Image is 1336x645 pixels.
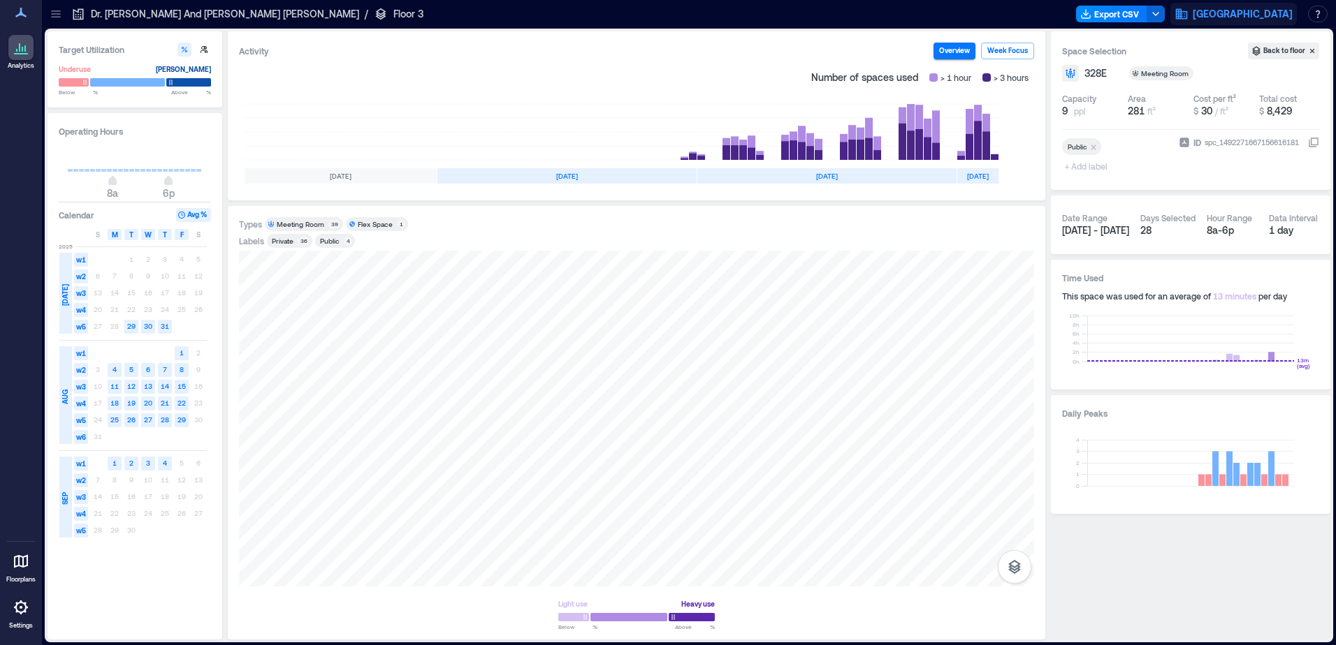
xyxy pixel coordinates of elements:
[1128,93,1146,104] div: Area
[1062,104,1122,118] button: 9 ppl
[176,208,211,222] button: Avg %
[393,7,423,21] p: Floor 3
[358,219,393,229] div: Flex Space
[144,322,152,330] text: 30
[1062,271,1319,285] h3: Time Used
[1193,135,1201,149] span: ID
[59,390,71,404] span: AUG
[59,124,211,138] h3: Operating Hours
[1062,104,1068,118] span: 9
[1073,330,1080,337] tspan: 6h
[127,322,136,330] text: 29
[239,44,269,58] div: Activity
[112,365,117,373] text: 4
[558,623,597,631] span: Below %
[239,218,262,230] div: Types
[74,430,88,444] span: w6
[1062,212,1108,223] div: Date Range
[1076,447,1080,454] tspan: 3
[1068,142,1087,151] div: Public
[1269,223,1320,237] div: 1 day
[272,236,293,246] div: Private
[1269,212,1318,223] div: Data Interval
[74,286,88,300] span: w3
[127,382,136,390] text: 12
[146,459,150,467] text: 3
[1259,106,1264,116] span: $
[1201,105,1212,117] span: 30
[320,236,340,246] div: Public
[145,229,152,240] span: W
[177,399,186,407] text: 22
[1087,142,1101,151] div: Remove Public
[1248,43,1319,59] button: Back to floor
[1207,223,1258,237] div: 8a - 6p
[196,229,201,240] span: S
[1267,105,1293,117] span: 8,429
[8,61,34,70] p: Analytics
[994,71,1029,84] span: > 3 hours
[3,31,38,74] a: Analytics
[59,242,73,251] span: 2025
[1170,3,1297,25] button: [GEOGRAPHIC_DATA]
[127,399,136,407] text: 19
[156,62,211,76] div: [PERSON_NAME]
[177,382,186,390] text: 15
[59,492,71,505] span: SEP
[1140,223,1196,237] div: 28
[144,415,152,424] text: 27
[1215,106,1228,116] span: / ft²
[1076,470,1080,477] tspan: 1
[74,507,88,521] span: w4
[112,229,118,240] span: M
[1193,7,1293,21] span: [GEOGRAPHIC_DATA]
[96,229,100,240] span: S
[981,43,1034,59] button: Week Focus
[59,284,71,306] span: [DATE]
[328,220,340,228] div: 39
[957,168,999,184] div: [DATE]
[1203,135,1300,149] div: spc_1492271667156616181
[1069,312,1080,319] tspan: 10h
[129,365,133,373] text: 5
[1073,339,1080,346] tspan: 4h
[1193,93,1236,104] div: Cost per ft²
[1062,93,1096,104] div: Capacity
[681,597,715,611] div: Heavy use
[59,208,94,222] h3: Calendar
[74,303,88,317] span: w4
[112,459,117,467] text: 1
[277,219,324,229] div: Meeting Room
[91,7,359,21] p: Dr. [PERSON_NAME] And [PERSON_NAME] [PERSON_NAME]
[180,365,184,373] text: 8
[74,380,88,394] span: w3
[1076,482,1080,489] tspan: 0
[129,459,133,467] text: 2
[1073,348,1080,355] tspan: 2h
[1308,137,1319,148] button: IDspc_1492271667156616181
[161,399,169,407] text: 21
[74,320,88,334] span: w5
[1084,66,1124,80] button: 328E
[1207,212,1252,223] div: Hour Range
[146,365,150,373] text: 6
[1140,212,1196,223] div: Days Selected
[110,382,119,390] text: 11
[806,65,1034,90] div: Number of spaces used
[163,187,175,199] span: 6p
[1259,93,1297,104] div: Total cost
[74,346,88,360] span: w1
[2,544,40,588] a: Floorplans
[144,399,152,407] text: 20
[107,187,118,199] span: 8a
[161,382,169,390] text: 14
[1062,406,1319,420] h3: Daily Peaks
[180,348,184,357] text: 1
[177,415,186,424] text: 29
[1062,224,1129,236] span: [DATE] - [DATE]
[1076,6,1147,22] button: Export CSV
[1084,66,1107,80] span: 328E
[365,7,368,21] p: /
[74,363,88,377] span: w2
[59,43,211,57] h3: Target Utilization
